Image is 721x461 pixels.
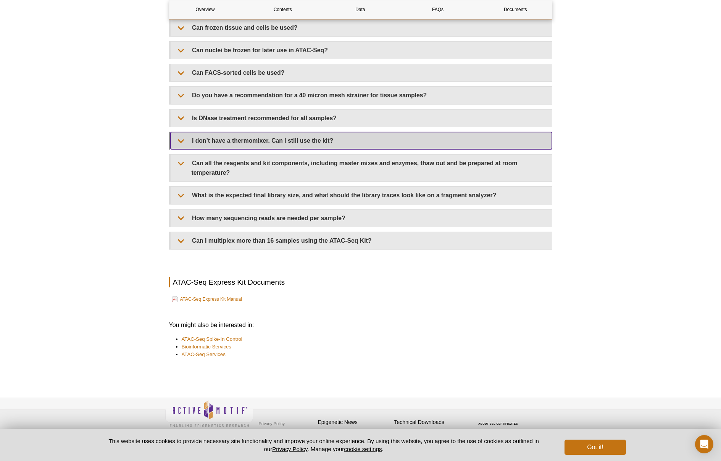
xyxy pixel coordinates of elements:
[318,419,390,426] h4: Epigenetic News
[402,0,474,19] a: FAQs
[182,335,242,343] a: ATAC-Seq Spike-In Control
[171,232,552,249] summary: Can I multiplex more than 16 samples using the ATAC-Seq Kit?
[95,437,552,453] p: This website uses cookies to provide necessary site functionality and improve your online experie...
[169,0,241,19] a: Overview
[318,428,390,454] p: Sign up for our monthly newsletter highlighting recent publications in the field of epigenetics.
[257,418,287,429] a: Privacy Policy
[471,411,528,428] table: Click to Verify - This site chose Symantec SSL for secure e-commerce and confidential communicati...
[479,0,551,19] a: Documents
[324,0,396,19] a: Data
[182,351,226,358] a: ATAC-Seq Services
[171,42,552,59] summary: Can nuclei be frozen for later use in ATAC-Seq?
[344,446,382,452] button: cookie settings
[478,422,518,425] a: ABOUT SSL CERTIFICATES
[394,428,467,448] p: Get our brochures and newsletters, or request them by mail.
[272,446,307,452] a: Privacy Policy
[171,155,552,181] summary: Can all the reagents and kit components, including master mixes and enzymes, thaw out and be prep...
[182,343,231,351] a: Bioinformatic Services
[171,210,552,227] summary: How many sequencing reads are needed per sample?
[165,398,253,429] img: Active Motif,
[171,19,552,36] summary: Can frozen tissue and cells be used?
[171,87,552,104] summary: Do you have a recommendation for a 40 micron mesh strainer for tissue samples?
[169,277,552,287] h2: ATAC-Seq Express Kit Documents
[171,187,552,204] summary: What is the expected final library size, and what should the library traces look like on a fragme...
[247,0,319,19] a: Contents
[171,64,552,81] summary: Can FACS-sorted cells be used?
[169,321,552,330] h3: You might also be interested in:
[172,295,242,304] a: ATAC-Seq Express Kit Manual
[565,440,626,455] button: Got it!
[171,110,552,127] summary: Is DNase treatment recommended for all samples?
[171,132,552,149] summary: I don’t have a thermomixer. Can I still use the kit?
[394,419,467,426] h4: Technical Downloads
[695,435,713,453] div: Open Intercom Messenger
